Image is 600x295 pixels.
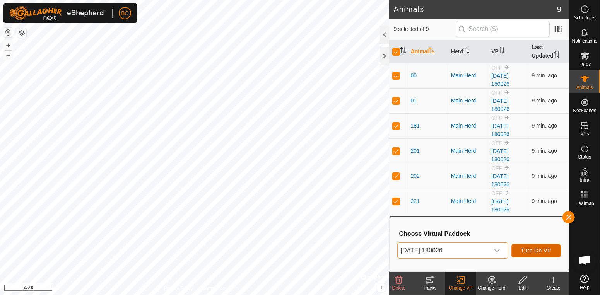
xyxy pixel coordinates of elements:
[380,284,382,290] span: i
[451,172,485,180] div: Main Herd
[504,114,510,121] img: to
[538,285,569,292] div: Create
[573,249,597,272] div: Open chat
[411,72,417,80] span: 00
[491,215,502,222] span: OFF
[392,285,406,291] span: Delete
[529,40,569,63] th: Last Updated
[3,41,13,50] button: +
[394,25,456,33] span: 9 selected of 9
[557,3,561,15] span: 9
[9,6,106,20] img: Gallagher Logo
[411,197,420,205] span: 221
[3,51,13,60] button: –
[499,48,505,55] p-sorticon: Activate to sort
[504,140,510,146] img: to
[491,98,509,112] a: [DATE] 180026
[580,178,589,182] span: Infra
[504,64,510,70] img: to
[445,285,476,292] div: Change VP
[451,197,485,205] div: Main Herd
[576,85,593,90] span: Animals
[573,108,596,113] span: Neckbands
[3,28,13,37] button: Reset Map
[394,5,557,14] h2: Animals
[202,285,225,292] a: Contact Us
[408,40,448,63] th: Animal
[448,40,488,63] th: Herd
[489,243,505,258] div: dropdown trigger
[504,89,510,95] img: to
[411,122,420,130] span: 181
[411,97,417,105] span: 01
[411,147,420,155] span: 201
[451,147,485,155] div: Main Herd
[572,39,597,43] span: Notifications
[578,62,591,67] span: Herds
[575,201,594,206] span: Heatmap
[398,243,489,258] span: 2025-09-26 180026
[377,283,386,292] button: i
[532,123,557,129] span: Sep 26, 2025, 10:46 PM
[504,165,510,171] img: to
[580,131,589,136] span: VPs
[491,73,509,87] a: [DATE] 180026
[164,285,193,292] a: Privacy Policy
[451,122,485,130] div: Main Herd
[554,53,560,59] p-sorticon: Activate to sort
[532,173,557,179] span: Sep 26, 2025, 10:46 PM
[121,9,128,17] span: BC
[491,123,509,137] a: [DATE] 180026
[580,285,590,290] span: Help
[414,285,445,292] div: Tracks
[532,72,557,78] span: Sep 26, 2025, 10:46 PM
[491,115,502,121] span: OFF
[476,285,507,292] div: Change Herd
[491,190,502,196] span: OFF
[491,165,502,171] span: OFF
[491,198,509,213] a: [DATE] 180026
[504,215,510,221] img: to
[504,190,510,196] img: to
[574,15,595,20] span: Schedules
[511,244,561,257] button: Turn On VP
[491,65,502,71] span: OFF
[578,155,591,159] span: Status
[451,72,485,80] div: Main Herd
[400,48,406,55] p-sorticon: Activate to sort
[411,172,420,180] span: 202
[532,148,557,154] span: Sep 26, 2025, 10:46 PM
[463,48,470,55] p-sorticon: Activate to sort
[488,40,528,63] th: VP
[491,90,502,96] span: OFF
[451,97,485,105] div: Main Herd
[532,97,557,104] span: Sep 26, 2025, 10:46 PM
[399,230,561,237] h3: Choose Virtual Paddock
[429,48,435,55] p-sorticon: Activate to sort
[491,140,502,146] span: OFF
[507,285,538,292] div: Edit
[491,148,509,162] a: [DATE] 180026
[17,28,26,38] button: Map Layers
[456,21,550,37] input: Search (S)
[521,247,551,254] span: Turn On VP
[532,198,557,204] span: Sep 26, 2025, 10:46 PM
[569,271,600,293] a: Help
[491,173,509,188] a: [DATE] 180026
